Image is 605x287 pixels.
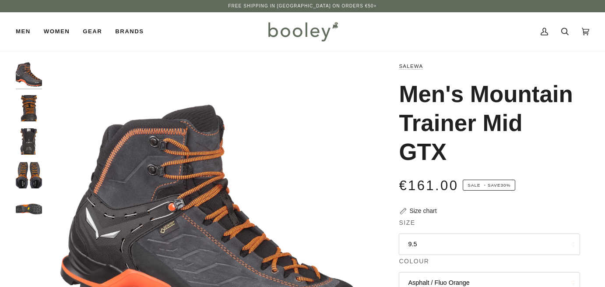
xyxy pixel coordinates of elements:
[16,162,42,188] img: Salewa Men's Mountain Trainer Mid GTX Asphalt / Fluo Orange - Booley Galway
[16,196,42,222] img: Salewa Men's Mountain Trainer Mid GTX Asphalt / Fluo Orange - Booley Galway
[83,27,102,36] span: Gear
[463,180,515,191] span: Save
[409,206,436,216] div: Size chart
[264,19,341,44] img: Booley
[16,128,42,155] img: Salewa Men's Mountain Trainer Mid GTX Asphalt / Fluo Orange - Booley Galway
[482,183,488,188] em: •
[16,95,42,121] img: Salewa Men's Mountain Trainer Mid GTX Asphalt / Fluo Orange - Booley Galway
[399,178,458,193] span: €161.00
[399,64,423,69] a: Salewa
[115,27,144,36] span: Brands
[399,218,415,227] span: Size
[399,234,580,255] button: 9.5
[399,80,573,167] h1: Men's Mountain Trainer Mid GTX
[399,257,429,266] span: Colour
[37,12,76,51] a: Women
[44,27,70,36] span: Women
[16,61,42,88] img: Salewa Men's Mountain Trainer Mid GTX Asphalt / Fluo Orange - Booley Galway
[16,27,31,36] span: Men
[16,12,37,51] a: Men
[109,12,150,51] a: Brands
[228,3,376,10] p: Free Shipping in [GEOGRAPHIC_DATA] on Orders €50+
[76,12,109,51] a: Gear
[501,183,511,188] span: 30%
[468,183,480,188] span: Sale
